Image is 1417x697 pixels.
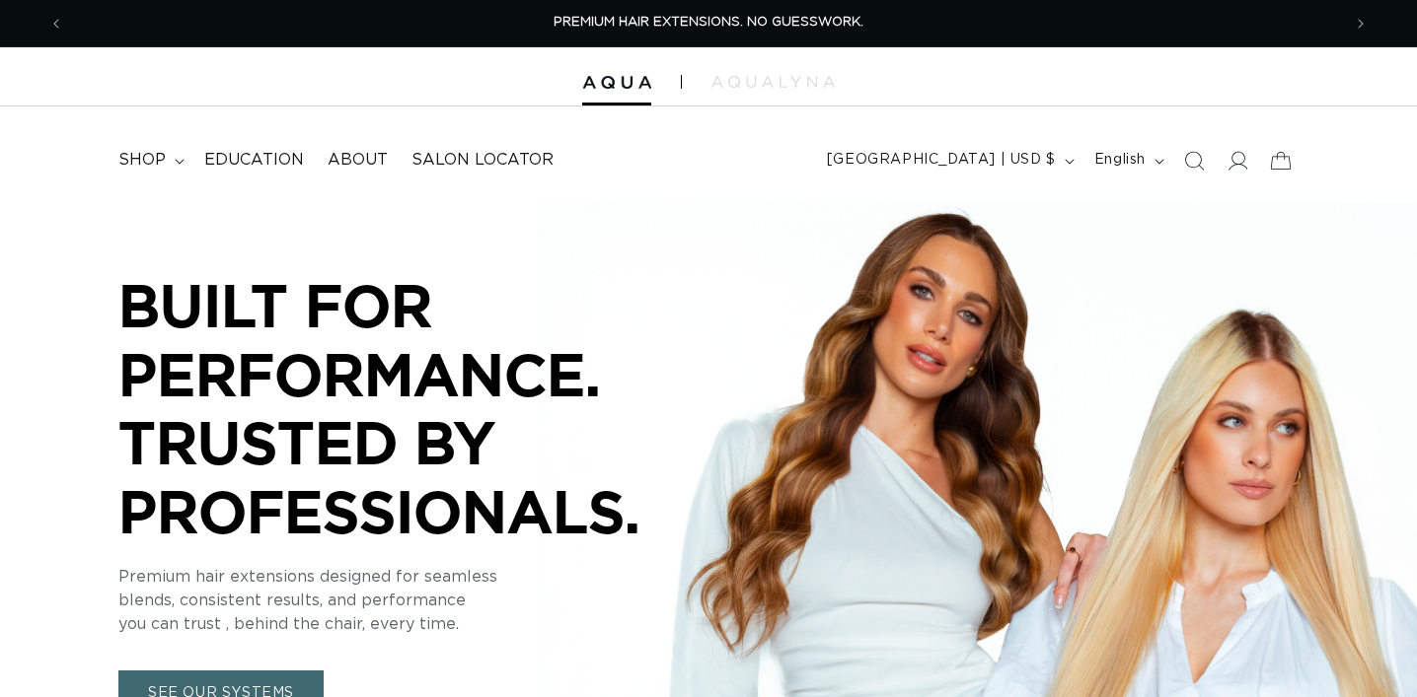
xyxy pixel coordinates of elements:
span: About [328,150,388,171]
button: Next announcement [1339,5,1382,42]
button: [GEOGRAPHIC_DATA] | USD $ [815,142,1082,179]
a: Salon Locator [400,138,565,182]
span: [GEOGRAPHIC_DATA] | USD $ [827,150,1056,171]
span: Salon Locator [411,150,554,171]
summary: Search [1172,139,1216,182]
span: PREMIUM HAIR EXTENSIONS. NO GUESSWORK. [554,16,863,29]
a: About [316,138,400,182]
img: aqualyna.com [711,76,835,88]
p: Premium hair extensions designed for seamless [118,565,710,589]
p: you can trust , behind the chair, every time. [118,612,710,636]
span: Education [204,150,304,171]
img: Aqua Hair Extensions [582,76,651,90]
button: English [1082,142,1172,179]
a: Education [192,138,316,182]
summary: shop [107,138,192,182]
span: shop [118,150,166,171]
span: English [1094,150,1146,171]
p: blends, consistent results, and performance [118,589,710,612]
button: Previous announcement [35,5,78,42]
p: BUILT FOR PERFORMANCE. TRUSTED BY PROFESSIONALS. [118,271,710,545]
